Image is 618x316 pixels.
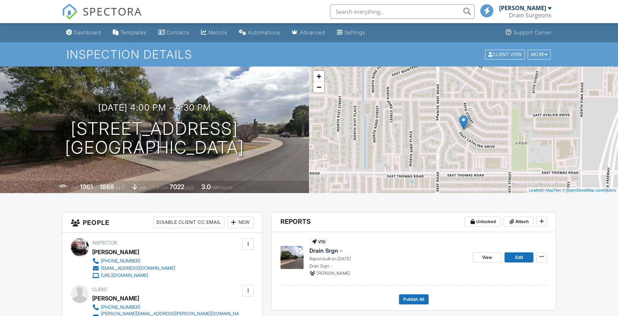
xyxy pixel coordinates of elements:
div: Contacts [167,29,189,35]
input: Search everything... [330,4,475,19]
a: [PHONE_NUMBER] [92,304,240,311]
div: 1961 [80,183,93,191]
div: | [527,187,618,193]
a: [PHONE_NUMBER] [92,257,175,265]
a: Zoom in [313,71,324,82]
a: [EMAIL_ADDRESS][DOMAIN_NAME] [92,265,175,272]
a: Automations (Basic) [236,26,283,39]
a: [URL][DOMAIN_NAME] [92,272,175,279]
span: SPECTORA [83,4,142,19]
div: [EMAIL_ADDRESS][DOMAIN_NAME] [101,265,175,271]
a: © MapTiler [542,188,561,192]
a: Templates [110,26,150,39]
span: Built [71,185,79,190]
a: Contacts [155,26,192,39]
span: sq.ft. [185,185,194,190]
div: Support Center [513,29,552,35]
a: © OpenStreetMap contributors [562,188,616,192]
span: Client [92,287,108,292]
h1: Inspection Details [66,48,552,61]
div: [PERSON_NAME] [499,4,546,12]
div: [PHONE_NUMBER] [101,304,140,310]
div: 1868 [100,183,114,191]
a: Zoom out [313,82,324,93]
div: Advanced [300,29,325,35]
h3: People [62,212,262,233]
a: SPECTORA [62,10,142,25]
a: Leaflet [529,188,541,192]
div: [PERSON_NAME] [92,293,139,304]
div: [PHONE_NUMBER] [101,258,140,264]
div: Templates [120,29,147,35]
a: Settings [334,26,368,39]
div: Automations [248,29,280,35]
div: Metrics [209,29,227,35]
div: Client View [485,50,525,59]
span: slab [138,185,146,190]
div: More [528,50,551,59]
div: [PERSON_NAME] [92,247,139,257]
a: Advanced [289,26,328,39]
img: The Best Home Inspection Software - Spectora [62,4,78,20]
div: New [227,217,254,228]
div: Drain Surgeons [509,12,552,19]
div: 3.0 [201,183,211,191]
span: Inspector [92,240,117,245]
div: Dashboard [74,29,101,35]
span: bathrooms [212,185,232,190]
h3: [DATE] 4:00 pm - 4:30 pm [98,103,211,112]
div: Settings [344,29,365,35]
h1: [STREET_ADDRESS] [GEOGRAPHIC_DATA] [65,119,244,158]
div: [URL][DOMAIN_NAME] [101,273,148,278]
a: Client View [484,51,527,57]
a: Dashboard [63,26,104,39]
a: Metrics [198,26,230,39]
a: Support Center [503,26,555,39]
span: Lot Size [153,185,168,190]
div: 7022 [169,183,184,191]
div: Disable Client CC Email [153,217,224,228]
span: sq. ft. [115,185,125,190]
